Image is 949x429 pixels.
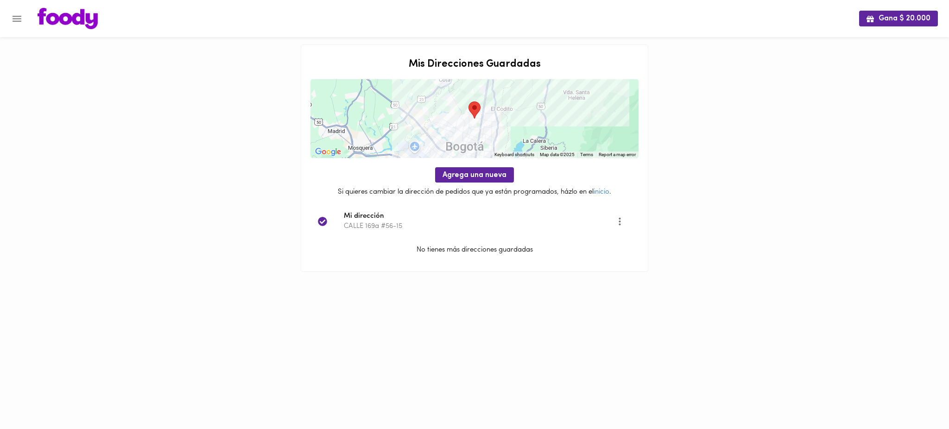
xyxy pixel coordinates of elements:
[310,59,639,70] h2: Mis Direcciones Guardadas
[344,221,616,231] p: CALLE 169a #56-15
[859,11,938,26] button: Gana $ 20.000
[468,101,481,119] div: Tu dirección
[494,151,534,158] button: Keyboard shortcuts
[38,8,98,29] img: logo.png
[867,14,930,23] span: Gana $ 20.000
[310,245,639,255] p: No tienes más direcciones guardadas
[313,146,343,158] a: Open this area in Google Maps (opens a new window)
[895,375,940,420] iframe: Messagebird Livechat Widget
[310,187,639,197] p: Si quieres cambiar la dirección de pedidos que ya están programados, házlo en el .
[435,167,514,183] button: Agrega una nueva
[6,7,28,30] button: Menu
[594,189,609,196] a: inicio
[313,146,343,158] img: Google
[580,152,593,157] a: Terms
[540,152,575,157] span: Map data ©2025
[344,211,616,222] span: Mi dirección
[599,152,636,157] a: Report a map error
[443,171,506,180] span: Agrega una nueva
[608,210,631,233] button: Opciones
